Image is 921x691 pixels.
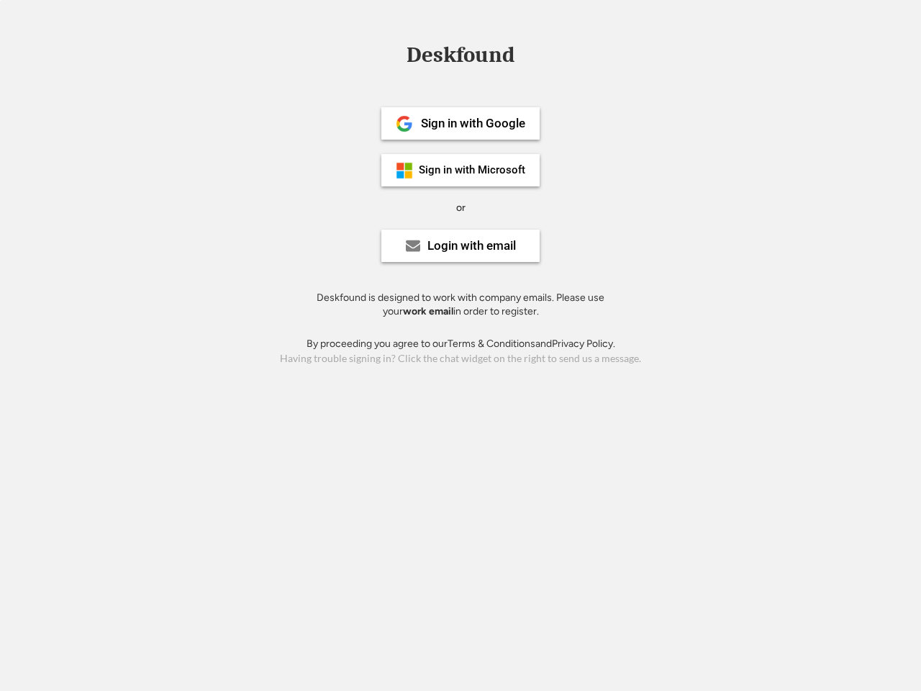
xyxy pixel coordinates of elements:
div: Sign in with Microsoft [419,165,525,176]
strong: work email [403,305,453,317]
img: ms-symbollockup_mssymbol_19.png [396,162,413,179]
a: Terms & Conditions [448,338,535,350]
img: 1024px-Google__G__Logo.svg.png [396,115,413,132]
div: Login with email [427,240,516,252]
div: or [456,201,466,215]
div: Deskfound is designed to work with company emails. Please use your in order to register. [299,291,622,319]
div: By proceeding you agree to our and [307,337,615,351]
a: Privacy Policy. [552,338,615,350]
div: Deskfound [399,44,522,66]
div: Sign in with Google [421,117,525,130]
